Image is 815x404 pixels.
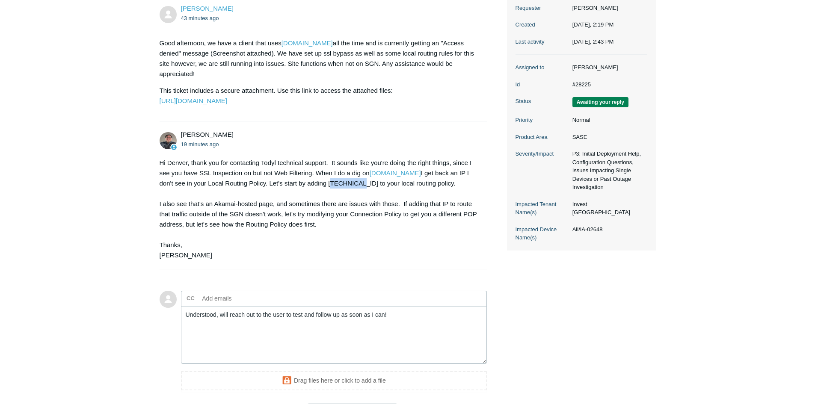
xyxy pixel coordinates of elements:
dt: Last activity [516,38,568,46]
dd: All/IA-02648 [568,225,647,234]
dt: Priority [516,116,568,124]
time: 09/18/2025, 14:43 [572,38,614,45]
input: Add emails [199,292,291,305]
dt: Created [516,21,568,29]
a: [DOMAIN_NAME] [282,39,333,47]
dd: Normal [568,116,647,124]
dd: [PERSON_NAME] [568,4,647,12]
dt: Assigned to [516,63,568,72]
span: Denver Jackson [181,5,234,12]
textarea: Add your reply [181,307,487,364]
dd: Invest [GEOGRAPHIC_DATA] [568,200,647,217]
dt: Product Area [516,133,568,142]
dt: Requester [516,4,568,12]
time: 09/18/2025, 14:19 [572,21,614,28]
div: Hi Denver, thank you for contacting Todyl technical support. It sounds like you're doing the righ... [160,158,479,260]
dt: Status [516,97,568,106]
a: [DOMAIN_NAME] [370,169,421,177]
dt: Impacted Device Name(s) [516,225,568,242]
span: Matt Robinson [181,131,234,138]
dd: #28225 [568,80,647,89]
span: We are waiting for you to respond [572,97,628,107]
a: [PERSON_NAME] [181,5,234,12]
dt: Id [516,80,568,89]
p: Good afternoon, we have a client that uses all the time and is currently getting an "Access denie... [160,38,479,79]
dd: [PERSON_NAME] [568,63,647,72]
dd: SASE [568,133,647,142]
dd: P3: Initial Deployment Help, Configuration Questions, Issues Impacting Single Devices or Past Out... [568,150,647,192]
dt: Severity/Impact [516,150,568,158]
p: This ticket includes a secure attachment. Use this link to access the attached files: [160,86,479,106]
a: [URL][DOMAIN_NAME] [160,97,227,104]
time: 09/18/2025, 14:19 [181,15,219,21]
label: CC [187,292,195,305]
time: 09/18/2025, 14:43 [181,141,219,147]
dt: Impacted Tenant Name(s) [516,200,568,217]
